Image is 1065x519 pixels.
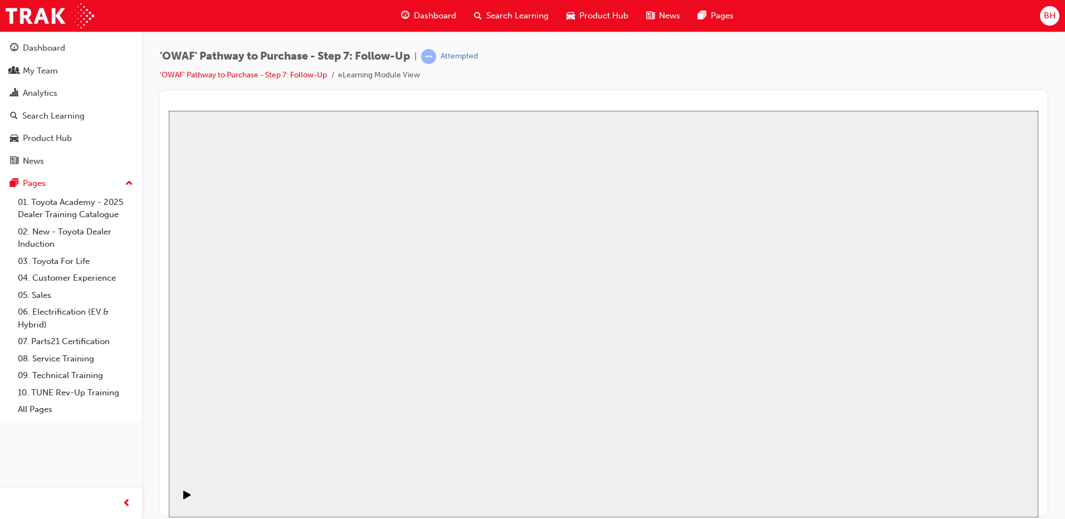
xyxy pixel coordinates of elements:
[23,132,72,145] div: Product Hub
[441,51,478,62] div: Attempted
[698,9,706,23] span: pages-icon
[579,9,628,22] span: Product Hub
[6,3,94,28] img: Trak
[13,401,138,418] a: All Pages
[13,270,138,287] a: 04. Customer Experience
[13,223,138,253] a: 02. New - Toyota Dealer Induction
[10,111,18,121] span: search-icon
[421,49,436,64] span: learningRecordVerb_ATTEMPT-icon
[4,173,138,194] button: Pages
[4,61,138,81] a: My Team
[23,65,58,77] div: My Team
[13,367,138,384] a: 09. Technical Training
[414,50,417,63] span: |
[23,177,46,190] div: Pages
[659,9,680,22] span: News
[711,9,734,22] span: Pages
[10,43,18,53] span: guage-icon
[1044,9,1056,22] span: BH
[486,9,549,22] span: Search Learning
[4,83,138,104] a: Analytics
[4,128,138,149] a: Product Hub
[160,70,327,80] a: 'OWAF' Pathway to Purchase - Step 7: Follow-Up
[10,66,18,76] span: people-icon
[23,87,57,100] div: Analytics
[13,194,138,223] a: 01. Toyota Academy - 2025 Dealer Training Catalogue
[10,134,18,144] span: car-icon
[22,110,85,123] div: Search Learning
[392,4,465,27] a: guage-iconDashboard
[4,151,138,172] a: News
[474,9,482,23] span: search-icon
[10,89,18,99] span: chart-icon
[13,333,138,350] a: 07. Parts21 Certification
[123,497,131,511] span: prev-icon
[4,38,138,58] a: Dashboard
[10,156,18,167] span: news-icon
[23,42,65,55] div: Dashboard
[414,9,456,22] span: Dashboard
[160,50,410,63] span: 'OWAF' Pathway to Purchase - Step 7: Follow-Up
[13,287,138,304] a: 05. Sales
[4,106,138,126] a: Search Learning
[6,370,25,407] div: playback controls
[4,36,138,173] button: DashboardMy TeamAnalyticsSearch LearningProduct HubNews
[1040,6,1059,26] button: BH
[13,350,138,368] a: 08. Service Training
[125,177,133,191] span: up-icon
[637,4,689,27] a: news-iconNews
[566,9,575,23] span: car-icon
[646,9,654,23] span: news-icon
[689,4,742,27] a: pages-iconPages
[401,9,409,23] span: guage-icon
[465,4,558,27] a: search-iconSearch Learning
[6,379,25,398] button: Pause (Ctrl+Alt+P)
[13,303,138,333] a: 06. Electrification (EV & Hybrid)
[13,253,138,270] a: 03. Toyota For Life
[13,384,138,402] a: 10. TUNE Rev-Up Training
[23,155,44,168] div: News
[10,179,18,189] span: pages-icon
[558,4,637,27] a: car-iconProduct Hub
[338,69,420,82] li: eLearning Module View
